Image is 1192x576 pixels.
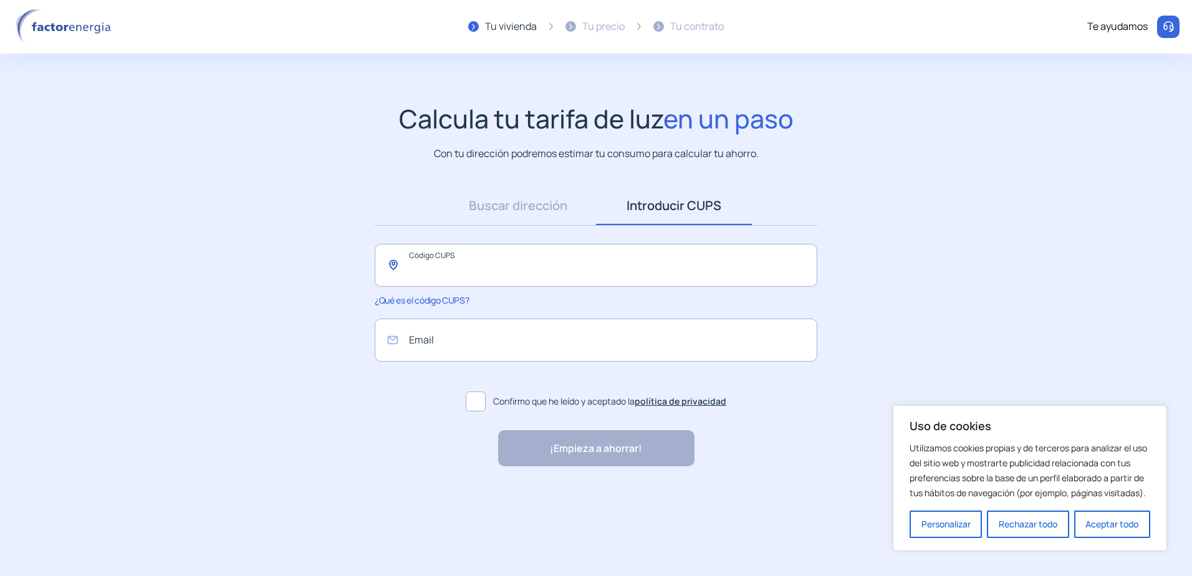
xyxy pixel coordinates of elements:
[635,395,726,407] a: política de privacidad
[1074,511,1150,538] button: Aceptar todo
[670,19,724,35] div: Tu contrato
[12,9,118,45] img: logo factor
[485,19,537,35] div: Tu vivienda
[582,19,625,35] div: Tu precio
[596,186,752,225] a: Introducir CUPS
[910,418,1150,433] p: Uso de cookies
[440,186,596,225] a: Buscar dirección
[434,146,759,161] p: Con tu dirección podremos estimar tu consumo para calcular tu ahorro.
[1162,21,1175,33] img: llamar
[910,511,982,538] button: Personalizar
[910,441,1150,501] p: Utilizamos cookies propias y de terceros para analizar el uso del sitio web y mostrarte publicida...
[493,395,726,408] span: Confirmo que he leído y aceptado la
[663,101,794,136] span: en un paso
[1087,19,1148,35] div: Te ayudamos
[399,103,794,134] h1: Calcula tu tarifa de luz
[375,294,469,306] span: ¿Qué es el código CUPS?
[893,405,1167,551] div: Uso de cookies
[987,511,1069,538] button: Rechazar todo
